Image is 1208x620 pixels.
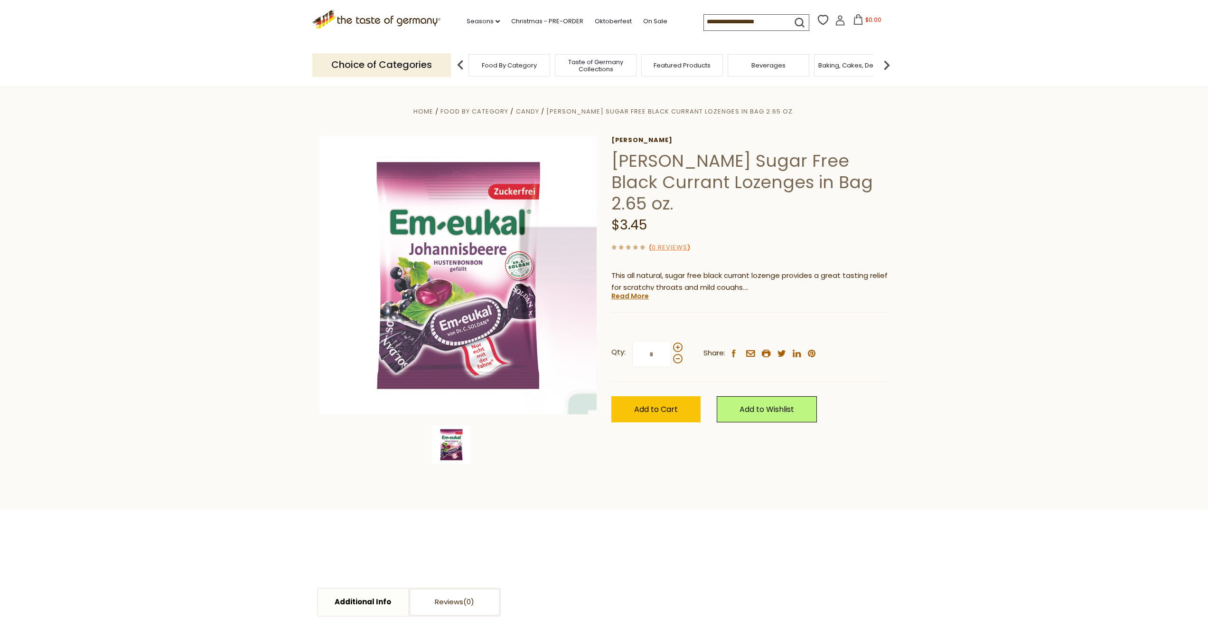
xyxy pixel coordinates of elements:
[649,243,690,252] span: ( )
[410,589,500,616] a: Reviews
[611,396,701,422] button: Add to Cart
[312,53,451,76] p: Choice of Categories
[703,347,725,359] span: Share:
[632,341,671,367] input: Qty:
[318,589,408,616] a: Additional Info
[482,62,537,69] a: Food By Category
[643,16,667,27] a: On Sale
[516,107,539,116] a: Candy
[546,107,795,116] a: [PERSON_NAME] Sugar Free Black Currant Lozenges in Bag 2.65 oz.
[818,62,892,69] a: Baking, Cakes, Desserts
[611,346,626,358] strong: Qty:
[634,404,678,415] span: Add to Cart
[611,136,889,144] a: [PERSON_NAME]
[558,58,634,73] a: Taste of Germany Collections
[611,216,647,234] span: $3.45
[877,56,896,75] img: next arrow
[432,426,470,464] img: Dr. Soldan Sugar Free Black Currant
[611,270,889,294] p: This all natural, sugar free black currant lozenge provides a great tasting relief for scratchy t...
[611,150,889,214] h1: [PERSON_NAME] Sugar Free Black Currant Lozenges in Bag 2.65 oz.
[595,16,632,27] a: Oktoberfest
[652,243,687,253] a: 0 Reviews
[847,14,888,29] button: $0.00
[717,396,817,422] a: Add to Wishlist
[654,62,711,69] a: Featured Products
[865,16,881,24] span: $0.00
[611,291,649,301] a: Read More
[440,107,508,116] a: Food By Category
[319,136,597,414] img: Dr. Soldan Sugar Free Black Currant
[511,16,583,27] a: Christmas - PRE-ORDER
[467,16,500,27] a: Seasons
[413,107,433,116] a: Home
[451,56,470,75] img: previous arrow
[751,62,786,69] a: Beverages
